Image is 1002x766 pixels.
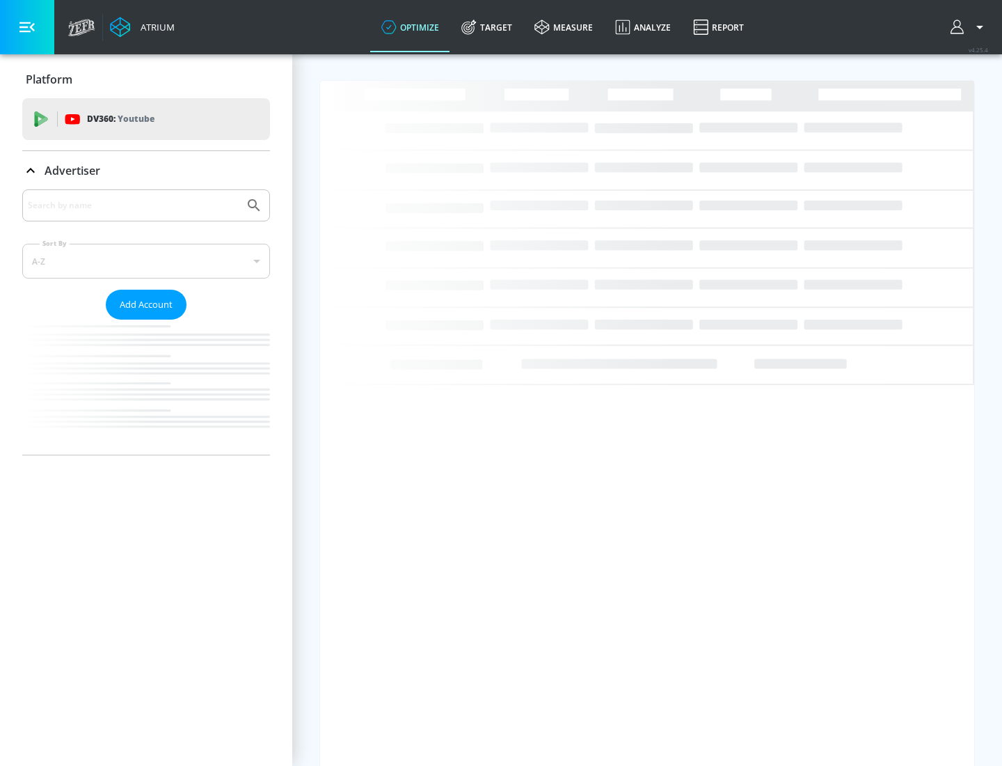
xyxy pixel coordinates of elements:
[450,2,523,52] a: Target
[523,2,604,52] a: measure
[120,297,173,313] span: Add Account
[87,111,154,127] p: DV360:
[106,290,186,320] button: Add Account
[22,98,270,140] div: DV360: Youtube
[22,320,270,455] nav: list of Advertiser
[45,163,100,178] p: Advertiser
[135,21,175,33] div: Atrium
[26,72,72,87] p: Platform
[22,151,270,190] div: Advertiser
[40,239,70,248] label: Sort By
[22,189,270,455] div: Advertiser
[22,244,270,279] div: A-Z
[22,60,270,99] div: Platform
[969,46,988,54] span: v 4.25.4
[604,2,682,52] a: Analyze
[28,196,239,214] input: Search by name
[370,2,450,52] a: optimize
[118,111,154,126] p: Youtube
[682,2,755,52] a: Report
[110,17,175,38] a: Atrium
